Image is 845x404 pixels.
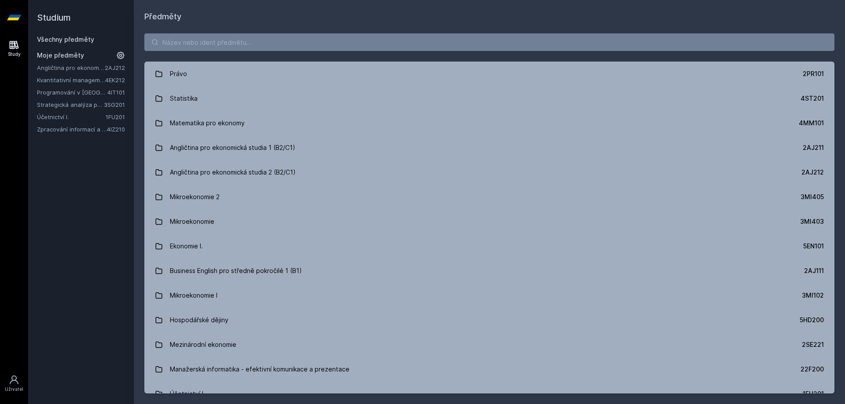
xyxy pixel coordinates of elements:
h1: Předměty [144,11,834,23]
a: Uživatel [2,370,26,397]
div: Matematika pro ekonomy [170,114,245,132]
div: Právo [170,65,187,83]
div: Uživatel [5,386,23,393]
div: Angličtina pro ekonomická studia 2 (B2/C1) [170,164,296,181]
input: Název nebo ident předmětu… [144,33,834,51]
div: 4ST201 [801,94,824,103]
div: 5HD200 [800,316,824,324]
div: Mikroekonomie 2 [170,188,220,206]
a: Všechny předměty [37,36,94,43]
div: 5EN101 [803,242,824,251]
a: 3SG201 [104,101,125,108]
span: Moje předměty [37,51,84,60]
div: Study [8,51,21,58]
div: 22F200 [801,365,824,374]
a: Programování v [GEOGRAPHIC_DATA] [37,88,107,97]
a: 4EK212 [105,76,125,84]
a: Statistika 4ST201 [144,86,834,111]
a: 2AJ212 [105,64,125,71]
div: Mezinárodní ekonomie [170,336,236,353]
a: Účetnictví I. [37,113,106,121]
a: Angličtina pro ekonomická studia 2 (B2/C1) [37,63,105,72]
a: Mikroekonomie 2 3MI405 [144,185,834,209]
a: Angličtina pro ekonomická studia 2 (B2/C1) 2AJ212 [144,160,834,185]
div: 4MM101 [799,119,824,127]
a: 4IT101 [107,89,125,96]
div: Hospodářské dějiny [170,311,228,329]
a: Mezinárodní ekonomie 2SE221 [144,332,834,357]
div: Mikroekonomie [170,213,214,230]
div: 2PR101 [803,69,824,78]
div: 3MI405 [801,193,824,201]
a: Angličtina pro ekonomická studia 1 (B2/C1) 2AJ211 [144,135,834,160]
div: Angličtina pro ekonomická studia 1 (B2/C1) [170,139,295,157]
a: Ekonomie I. 5EN101 [144,234,834,258]
a: Matematika pro ekonomy 4MM101 [144,111,834,135]
div: 2AJ211 [803,143,824,152]
a: Strategická analýza pro informatiky a statistiky [37,100,104,109]
a: Právo 2PR101 [144,62,834,86]
a: 1FU201 [106,113,125,120]
div: Účetnictví I. [170,385,205,403]
div: 1FU201 [803,389,824,398]
div: Manažerská informatika - efektivní komunikace a prezentace [170,360,349,378]
a: Business English pro středně pokročilé 1 (B1) 2AJ111 [144,258,834,283]
div: 2AJ111 [804,266,824,275]
a: Manažerská informatika - efektivní komunikace a prezentace 22F200 [144,357,834,382]
div: 2SE221 [802,340,824,349]
a: Mikroekonomie I 3MI102 [144,283,834,308]
div: Statistika [170,90,198,107]
a: Kvantitativní management [37,76,105,84]
a: Zpracování informací a znalostí [37,125,107,134]
a: Mikroekonomie 3MI403 [144,209,834,234]
div: Mikroekonomie I [170,287,217,304]
div: Business English pro středně pokročilé 1 (B1) [170,262,302,280]
a: Study [2,35,26,62]
div: Ekonomie I. [170,237,203,255]
a: Hospodářské dějiny 5HD200 [144,308,834,332]
div: 3MI102 [802,291,824,300]
div: 2AJ212 [801,168,824,177]
div: 3MI403 [800,217,824,226]
a: 4IZ210 [107,126,125,133]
